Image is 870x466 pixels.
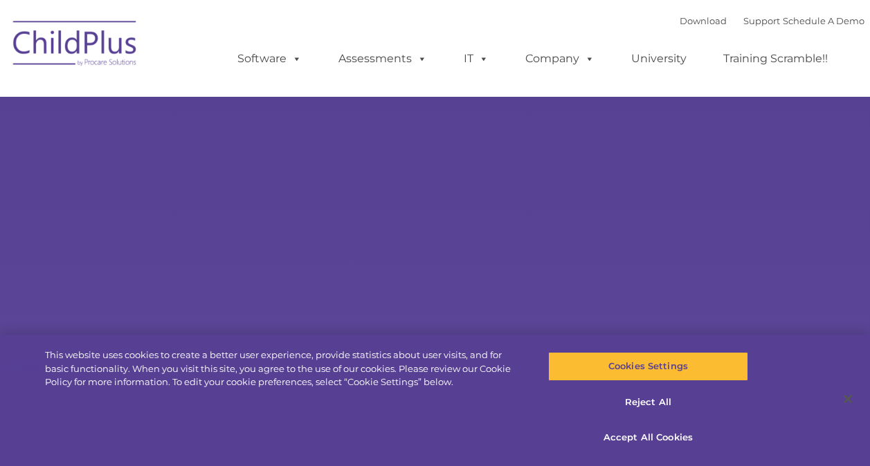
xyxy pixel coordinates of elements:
a: Software [224,45,316,73]
a: Company [511,45,608,73]
a: IT [450,45,502,73]
a: Assessments [325,45,441,73]
a: Training Scramble!! [709,45,842,73]
div: This website uses cookies to create a better user experience, provide statistics about user visit... [45,348,522,389]
button: Cookies Settings [548,352,748,381]
button: Accept All Cookies [548,423,748,452]
a: Schedule A Demo [783,15,864,26]
img: ChildPlus by Procare Solutions [6,11,145,80]
font: | [680,15,864,26]
button: Reject All [548,388,748,417]
a: University [617,45,700,73]
a: Support [743,15,780,26]
a: Download [680,15,727,26]
button: Close [833,384,863,414]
